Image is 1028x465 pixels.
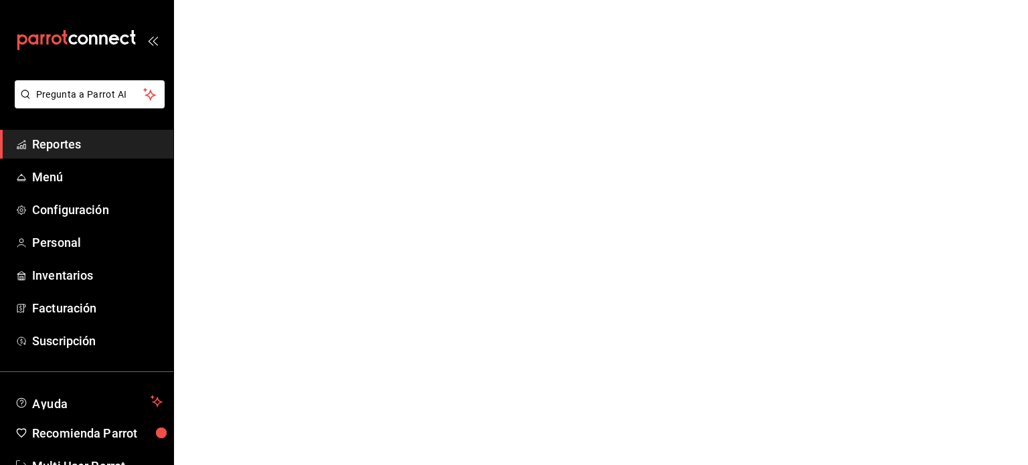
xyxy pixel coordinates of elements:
button: Pregunta a Parrot AI [15,80,165,108]
span: Menú [32,168,163,186]
span: Personal [32,234,163,252]
span: Ayuda [32,393,145,409]
span: Pregunta a Parrot AI [36,88,144,102]
button: open_drawer_menu [147,35,158,45]
span: Reportes [32,135,163,153]
a: Pregunta a Parrot AI [9,97,165,111]
span: Suscripción [32,332,163,350]
span: Configuración [32,201,163,219]
span: Inventarios [32,266,163,284]
span: Facturación [32,299,163,317]
span: Recomienda Parrot [32,424,163,442]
